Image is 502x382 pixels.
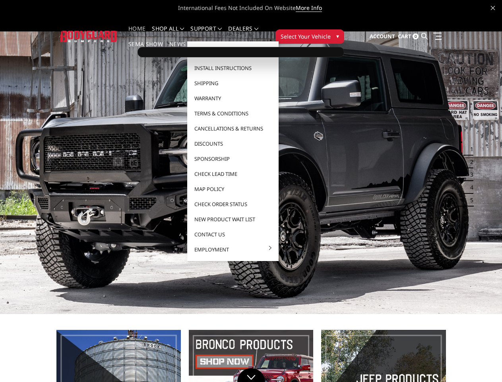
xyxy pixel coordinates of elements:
a: Cancellations & Returns [190,121,275,136]
a: Install Instructions [190,60,275,76]
a: Shipping [190,76,275,91]
a: Account [370,26,395,47]
button: 5 of 5 [465,194,473,207]
a: MAP Policy [190,181,275,197]
a: SEMA Show [128,41,163,57]
a: Terms & Conditions [190,106,275,121]
span: 0 [413,33,419,39]
a: shop all [152,26,184,41]
button: 3 of 5 [465,168,473,181]
span: Cart [398,33,411,40]
a: Discounts [190,136,275,151]
a: Check Order Status [190,197,275,212]
a: Check Lead Time [190,166,275,181]
a: Warranty [190,91,275,106]
span: ▾ [336,32,339,40]
button: Select Your Vehicle [275,29,344,44]
a: Employment [190,242,275,257]
a: Home [128,26,145,41]
a: Cart 0 [398,26,419,47]
a: Sponsorship [190,151,275,166]
span: Select Your Vehicle [281,32,331,41]
a: New Product Wait List [190,212,275,227]
a: Support [190,26,222,41]
button: 1 of 5 [465,143,473,156]
a: More Info [296,4,322,12]
a: Contact Us [190,227,275,242]
a: FAQ [190,45,275,60]
a: Dealers [228,26,258,41]
button: 2 of 5 [465,156,473,168]
button: 4 of 5 [465,181,473,194]
a: News [169,41,186,57]
img: BODYGUARD BUMPERS [60,31,117,42]
span: Account [370,33,395,40]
